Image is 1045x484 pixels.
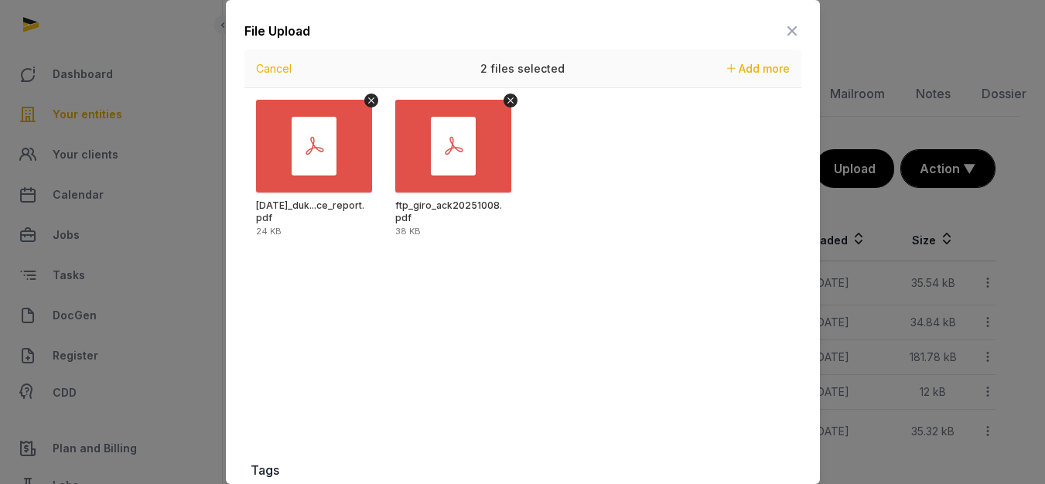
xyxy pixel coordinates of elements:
[244,49,801,436] div: Uppy Dashboard
[395,199,507,223] div: ftp_giro_ack20251008.pdf
[407,49,639,88] div: 2 files selected
[721,58,796,80] button: Add more files
[256,227,282,236] div: 24 KB
[244,22,310,40] div: File Upload
[364,94,378,107] button: Remove file
[251,58,296,80] button: Cancel
[504,94,517,107] button: Remove file
[395,227,421,236] div: 38 KB
[251,461,795,479] label: Tags
[739,62,790,75] span: Add more
[256,199,368,223] div: 2025-09-01_duke_taxation_services_pte._ltd._payment_advice_report.pdf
